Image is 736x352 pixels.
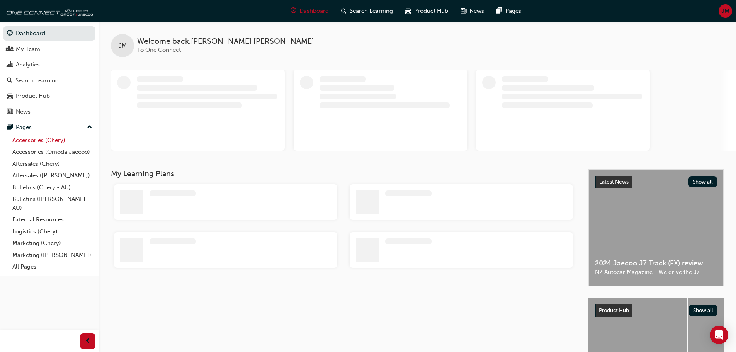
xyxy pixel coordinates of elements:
div: Pages [16,123,32,132]
a: Product HubShow all [595,304,717,317]
button: Show all [688,176,717,187]
h3: My Learning Plans [111,169,576,178]
span: JM [721,7,729,15]
a: Logistics (Chery) [9,226,95,238]
button: JM [719,4,732,18]
span: pages-icon [496,6,502,16]
a: Latest NewsShow all2024 Jaecoo J7 Track (EX) reviewNZ Autocar Magazine - We drive the J7. [588,169,724,286]
a: Analytics [3,58,95,72]
div: Search Learning [15,76,59,85]
button: Pages [3,120,95,134]
a: car-iconProduct Hub [399,3,454,19]
a: Marketing ([PERSON_NAME]) [9,249,95,261]
span: JM [119,41,127,50]
a: Product Hub [3,89,95,103]
span: Pages [505,7,521,15]
span: search-icon [7,77,12,84]
span: Dashboard [299,7,329,15]
a: Aftersales ([PERSON_NAME]) [9,170,95,182]
a: External Resources [9,214,95,226]
span: Product Hub [414,7,448,15]
span: search-icon [341,6,347,16]
span: news-icon [461,6,466,16]
a: Bulletins (Chery - AU) [9,182,95,194]
div: Product Hub [16,92,50,100]
span: chart-icon [7,61,13,68]
span: car-icon [405,6,411,16]
a: Marketing (Chery) [9,237,95,249]
a: pages-iconPages [490,3,527,19]
span: Product Hub [599,307,629,314]
span: guage-icon [7,30,13,37]
a: Latest NewsShow all [595,176,717,188]
span: 2024 Jaecoo J7 Track (EX) review [595,259,717,268]
span: people-icon [7,46,13,53]
span: up-icon [87,122,92,133]
span: NZ Autocar Magazine - We drive the J7. [595,268,717,277]
span: To One Connect [137,46,181,53]
div: My Team [16,45,40,54]
a: Accessories (Omoda Jaecoo) [9,146,95,158]
span: car-icon [7,93,13,100]
a: Dashboard [3,26,95,41]
a: news-iconNews [454,3,490,19]
button: DashboardMy TeamAnalyticsSearch LearningProduct HubNews [3,25,95,120]
a: guage-iconDashboard [284,3,335,19]
div: News [16,107,31,116]
a: My Team [3,42,95,56]
span: prev-icon [85,337,91,346]
a: All Pages [9,261,95,273]
a: Accessories (Chery) [9,134,95,146]
span: guage-icon [291,6,296,16]
span: Latest News [599,179,629,185]
span: News [469,7,484,15]
span: pages-icon [7,124,13,131]
div: Analytics [16,60,40,69]
a: Aftersales (Chery) [9,158,95,170]
a: search-iconSearch Learning [335,3,399,19]
a: Bulletins ([PERSON_NAME] - AU) [9,193,95,214]
span: Search Learning [350,7,393,15]
a: Search Learning [3,73,95,88]
span: news-icon [7,109,13,116]
span: Welcome back , [PERSON_NAME] [PERSON_NAME] [137,37,314,46]
div: Open Intercom Messenger [710,326,728,344]
button: Show all [689,305,718,316]
img: oneconnect [4,3,93,19]
a: News [3,105,95,119]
